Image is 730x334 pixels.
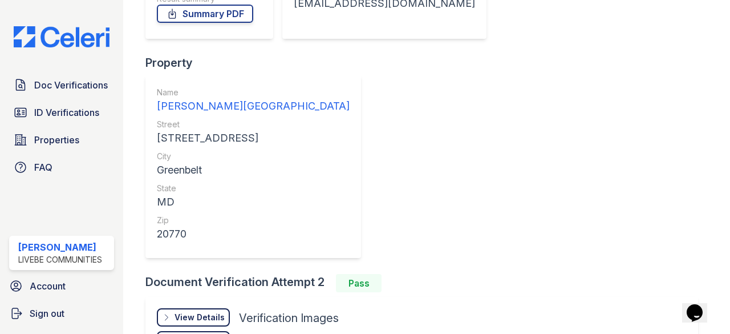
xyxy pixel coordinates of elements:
[157,5,253,23] a: Summary PDF
[157,151,350,162] div: City
[5,275,119,297] a: Account
[34,133,79,147] span: Properties
[145,55,370,71] div: Property
[157,87,350,98] div: Name
[9,156,114,179] a: FAQ
[9,74,114,96] a: Doc Verifications
[9,101,114,124] a: ID Verifications
[336,274,382,292] div: Pass
[30,279,66,293] span: Account
[30,307,64,320] span: Sign out
[9,128,114,151] a: Properties
[157,87,350,114] a: Name [PERSON_NAME][GEOGRAPHIC_DATA]
[157,215,350,226] div: Zip
[34,106,99,119] span: ID Verifications
[18,254,102,265] div: LiveBe Communities
[5,26,119,48] img: CE_Logo_Blue-a8612792a0a2168367f1c8372b55b34899dd931a85d93a1a3d3e32e68fde9ad4.png
[157,98,350,114] div: [PERSON_NAME][GEOGRAPHIC_DATA]
[157,183,350,194] div: State
[34,160,52,174] span: FAQ
[157,119,350,130] div: Street
[157,194,350,210] div: MD
[5,302,119,325] a: Sign out
[157,226,350,242] div: 20770
[682,288,719,323] iframe: chat widget
[34,78,108,92] span: Doc Verifications
[145,274,707,292] div: Document Verification Attempt 2
[18,240,102,254] div: [PERSON_NAME]
[175,312,225,323] div: View Details
[157,162,350,178] div: Greenbelt
[157,130,350,146] div: [STREET_ADDRESS]
[239,310,339,326] div: Verification Images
